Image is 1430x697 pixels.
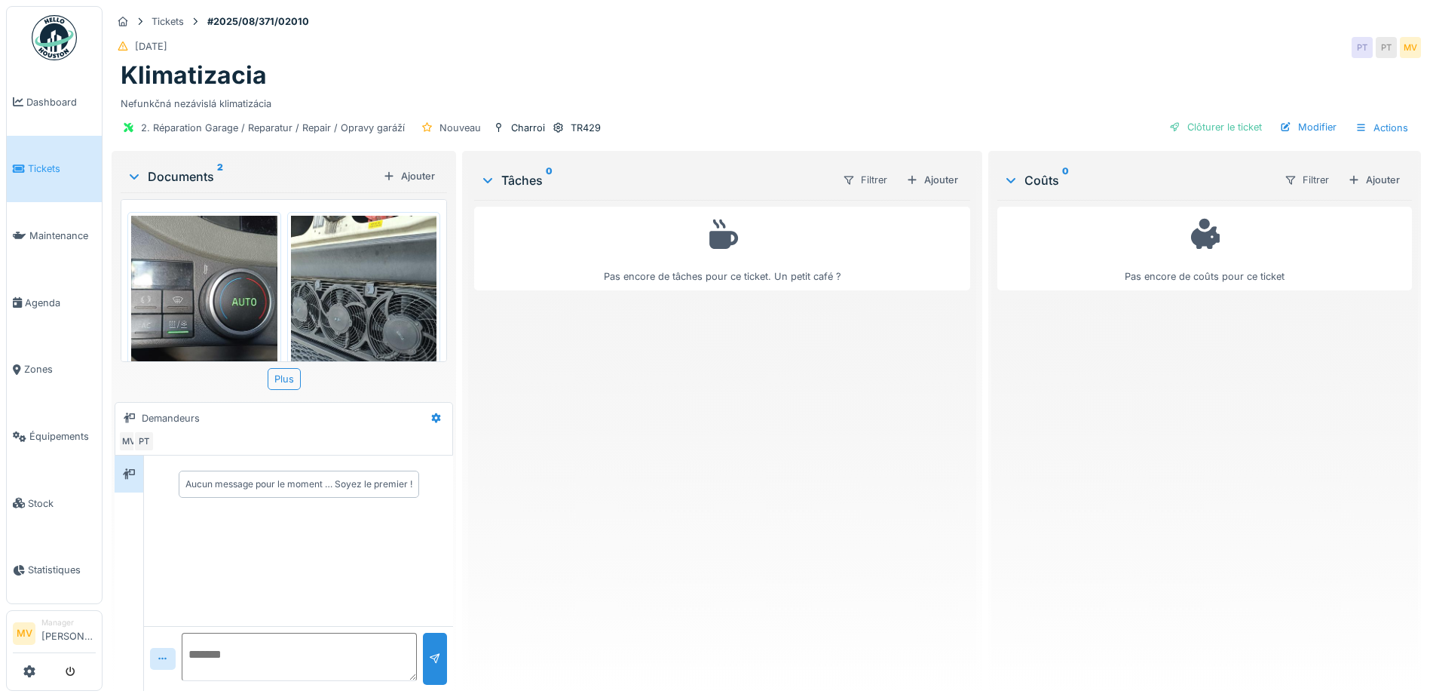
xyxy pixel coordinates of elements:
div: Modifier [1274,117,1343,137]
strong: #2025/08/371/02010 [201,14,315,29]
a: MV Manager[PERSON_NAME] [13,617,96,653]
div: [DATE] [135,39,167,54]
div: MV [118,431,139,452]
div: Nouveau [439,121,481,135]
span: Tickets [28,161,96,176]
div: TR429 [571,121,601,135]
span: Agenda [25,296,96,310]
span: Zones [24,362,96,376]
div: Demandeurs [142,411,200,425]
a: Zones [7,336,102,404]
div: PT [1376,37,1397,58]
div: Nefunkčná nezávislá klimatizácia [121,91,1412,111]
li: MV [13,622,35,645]
a: Stock [7,470,102,537]
div: Filtrer [836,169,894,191]
a: Tickets [7,136,102,203]
a: Équipements [7,403,102,470]
span: Statistiques [28,563,96,577]
div: PT [1352,37,1373,58]
img: ql9qvxk612zqyg04b662bt2vt40w [291,216,437,410]
div: PT [133,431,155,452]
span: Maintenance [29,229,96,243]
li: [PERSON_NAME] [41,617,96,649]
div: Documents [127,167,377,186]
a: Dashboard [7,69,102,136]
span: Dashboard [26,95,96,109]
a: Agenda [7,269,102,336]
div: Tickets [152,14,184,29]
img: Badge_color-CXgf-gQk.svg [32,15,77,60]
div: Ajouter [377,166,441,186]
sup: 0 [1062,171,1069,189]
a: Maintenance [7,202,102,269]
div: MV [1400,37,1421,58]
div: Tâches [480,171,830,189]
div: Manager [41,617,96,628]
div: Clôturer le ticket [1163,117,1268,137]
img: a4ba6cjxtsoossgjm0tp0pdoj8dh [131,216,277,410]
span: Équipements [29,429,96,444]
a: Statistiques [7,537,102,604]
sup: 2 [217,167,223,186]
div: Charroi [511,121,545,135]
div: Actions [1349,117,1415,139]
div: Pas encore de tâches pour ce ticket. Un petit café ? [484,213,960,284]
div: Pas encore de coûts pour ce ticket [1007,213,1402,284]
sup: 0 [546,171,553,189]
span: Stock [28,496,96,511]
div: Ajouter [1342,170,1406,190]
h1: Klimatizacia [121,61,267,90]
div: 2. Réparation Garage / Reparatur / Repair / Opravy garáží [141,121,405,135]
div: Filtrer [1278,169,1336,191]
div: Aucun message pour le moment … Soyez le premier ! [185,477,412,491]
div: Ajouter [900,170,964,190]
div: Plus [268,368,301,390]
div: Coûts [1003,171,1272,189]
